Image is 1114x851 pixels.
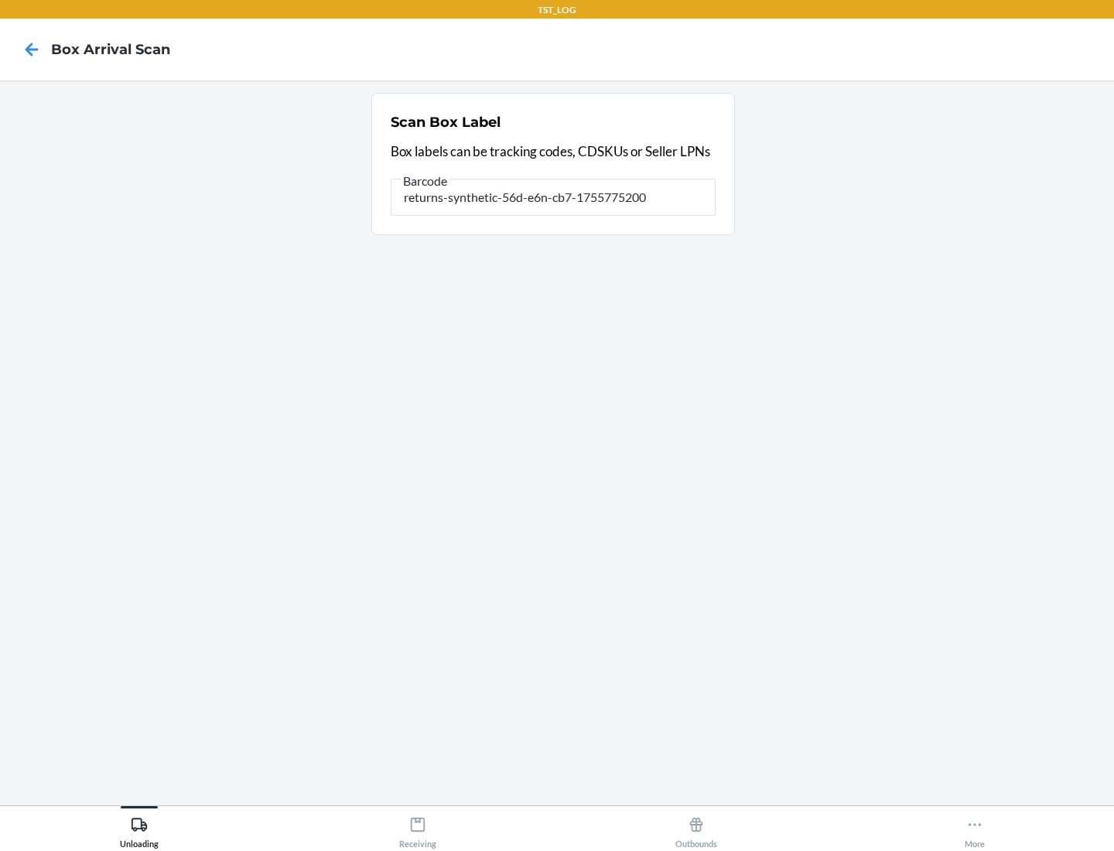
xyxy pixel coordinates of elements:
button: Outbounds [557,806,835,849]
button: More [835,806,1114,849]
div: Unloading [120,810,159,849]
button: Receiving [278,806,557,849]
span: Barcode [401,173,449,189]
div: More [965,810,985,849]
input: Barcode [391,179,716,216]
p: TST_LOG [538,3,576,17]
div: Outbounds [675,810,717,849]
h4: Box Arrival Scan [51,39,170,60]
h2: Scan Box Label [391,112,501,132]
p: Box labels can be tracking codes, CDSKUs or Seller LPNs [391,142,716,162]
div: Receiving [399,810,436,849]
